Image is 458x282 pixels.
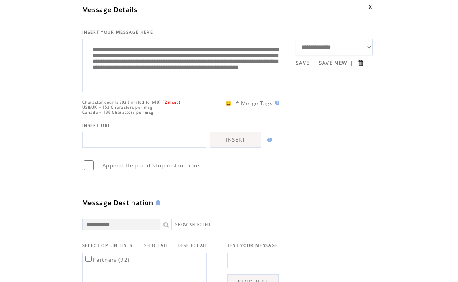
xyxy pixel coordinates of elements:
a: INSERT [210,132,261,148]
input: Partners (92) [85,256,92,262]
span: INSERT URL [82,123,111,128]
input: Submit [357,59,364,66]
span: 😀 [225,100,232,107]
a: SHOW SELECTED [175,222,210,227]
span: TEST YOUR MESSAGE [227,243,278,248]
span: Message Destination [82,198,153,207]
span: (2 msgs) [163,100,180,105]
span: Character count: 302 (limited to 640) [82,100,161,105]
label: Partners (92) [84,256,130,263]
img: help.gif [265,138,272,142]
span: Canada = 136 Characters per msg [82,110,153,115]
span: | [172,242,175,249]
span: Append Help and Stop instructions [102,162,201,169]
a: SELECT ALL [144,243,168,248]
a: SAVE NEW [319,59,347,66]
a: SAVE [296,59,309,66]
span: * Merge Tags [236,100,272,107]
span: Message Details [82,5,137,14]
span: SELECT OPT-IN LISTS [82,243,132,248]
a: DESELECT ALL [178,243,208,248]
span: | [312,59,316,66]
span: US&UK = 153 Characters per msg [82,105,153,110]
img: help.gif [272,101,279,105]
span: | [350,59,353,66]
img: help.gif [153,200,160,205]
span: INSERT YOUR MESSAGE HERE [82,30,153,35]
